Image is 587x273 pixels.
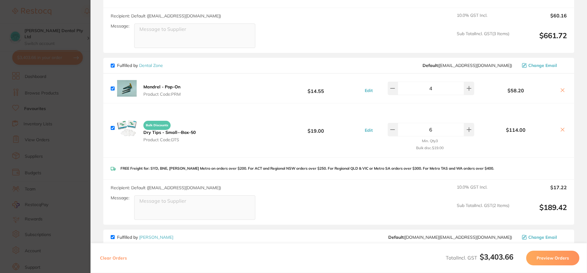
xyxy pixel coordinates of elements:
span: Product Code: PRM [143,92,181,97]
span: Sub Total Incl. GST ( 3 Items) [457,31,509,48]
b: Mandrel - Pop-On [143,84,180,90]
button: Mandrel - Pop-On Product Code:PRM [142,84,183,97]
button: Preview Orders [526,251,579,265]
img: NGl6cHhzbg [117,79,137,98]
output: $661.72 [514,31,567,48]
span: 10.0 % GST Incl. [457,185,509,198]
b: $14.55 [270,83,361,94]
button: Edit [363,88,375,93]
span: hello@dentalzone.com.au [423,63,512,68]
small: Min. Qty 3 [422,139,438,143]
button: Edit [363,127,375,133]
output: $60.16 [514,13,567,26]
button: Change Email [520,63,567,68]
span: Sub Total Incl. GST ( 2 Items) [457,203,509,220]
b: $3,403.66 [480,252,513,261]
span: 10.0 % GST Incl. [457,13,509,26]
span: Product Code: DTS [143,137,196,142]
b: Dry Tips - Small--Box-50 [143,130,196,135]
p: Fulfilled by [117,235,173,240]
b: $58.20 [476,88,556,93]
img: Zjdjam56Yg [117,118,137,138]
span: Bulk Discounts [143,121,171,130]
p: Fulfilled by [117,63,163,68]
b: Default [388,234,404,240]
b: Default [423,63,438,68]
output: $189.42 [514,203,567,220]
p: FREE Freight for: SYD, BNE, [PERSON_NAME] Metro on orders over $200. For ACT and Regional NSW ord... [120,166,494,171]
b: $19.00 [270,122,361,134]
a: [PERSON_NAME] [139,234,173,240]
span: Change Email [528,63,557,68]
b: $114.00 [476,127,556,133]
button: Clear Orders [98,251,129,265]
span: Recipient: Default ( [EMAIL_ADDRESS][DOMAIN_NAME] ) [111,13,221,19]
button: Bulk Discounts Dry Tips - Small--Box-50 Product Code:DTS [142,118,198,142]
a: Dental Zone [139,63,163,68]
span: Recipient: Default ( [EMAIL_ADDRESS][DOMAIN_NAME] ) [111,185,221,190]
button: Change Email [520,234,567,240]
small: Bulk disc. $19.00 [416,146,444,150]
span: customer.care@henryschein.com.au [388,235,512,240]
span: Change Email [528,235,557,240]
label: Message: [111,24,129,29]
output: $17.22 [514,185,567,198]
label: Message: [111,195,129,201]
span: Total Incl. GST [446,255,513,261]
